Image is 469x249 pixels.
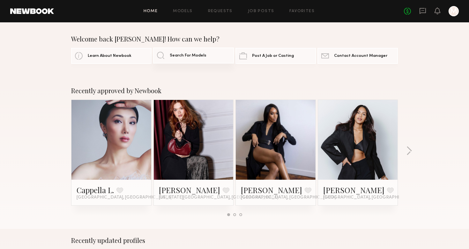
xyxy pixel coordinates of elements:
span: Search For Models [170,54,206,58]
span: Contact Account Manager [334,54,387,58]
a: [PERSON_NAME] [241,185,302,195]
a: Post A Job or Casting [235,48,316,64]
span: [GEOGRAPHIC_DATA], [GEOGRAPHIC_DATA] [77,195,172,200]
div: Welcome back [PERSON_NAME]! How can we help? [71,35,398,43]
span: [GEOGRAPHIC_DATA], [GEOGRAPHIC_DATA] [241,195,336,200]
span: [US_STATE][GEOGRAPHIC_DATA], [GEOGRAPHIC_DATA] [159,195,278,200]
a: [PERSON_NAME] [159,185,220,195]
a: Cappella L. [77,185,114,195]
a: [PERSON_NAME] [323,185,384,195]
span: Post A Job or Casting [252,54,294,58]
div: Recently approved by Newbook [71,87,398,94]
a: Contact Account Manager [317,48,398,64]
div: Recently updated profiles [71,237,398,244]
a: Requests [208,9,233,13]
span: [GEOGRAPHIC_DATA], [GEOGRAPHIC_DATA] [323,195,418,200]
a: Search For Models [153,48,234,64]
a: Favorites [289,9,315,13]
a: Learn About Newbook [71,48,152,64]
span: Learn About Newbook [88,54,131,58]
a: Job Posts [248,9,274,13]
a: Home [144,9,158,13]
a: Models [173,9,192,13]
a: M [449,6,459,16]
